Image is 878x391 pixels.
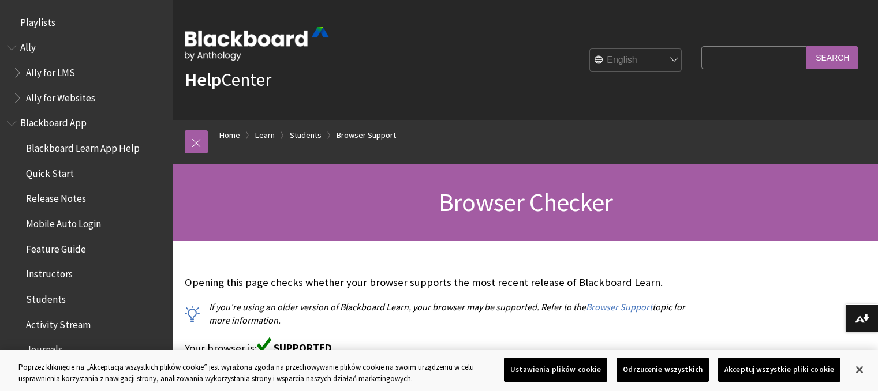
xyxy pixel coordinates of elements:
span: Instructors [26,265,73,280]
a: Learn [255,128,275,142]
nav: Book outline for Anthology Ally Help [7,38,166,108]
span: Blackboard App [20,114,87,129]
div: Poprzez kliknięcie na „Akceptacja wszystkich plików cookie” jest wyrażona zgoda na przechowywanie... [18,362,483,384]
img: Green supported icon [257,337,271,352]
span: Playlists [20,13,55,28]
span: Ally [20,38,36,54]
input: Search [806,46,858,69]
span: Feature Guide [26,239,86,255]
img: Blackboard by Anthology [185,27,329,61]
button: Akceptuj wszystkie pliki cookie [718,358,840,382]
a: Browser Support [586,301,652,313]
button: Odrzucenie wszystkich [617,358,709,382]
span: Blackboard Learn App Help [26,138,140,154]
span: Journals [26,340,62,356]
span: Ally for LMS [26,63,75,78]
a: Browser Support [337,128,396,142]
p: Your browser is: [185,337,696,356]
select: Site Language Selector [590,49,682,72]
a: HelpCenter [185,68,271,91]
button: Ustawienia plików cookie [504,358,607,382]
span: SUPPORTED [274,341,332,355]
span: Browser Checker [439,186,612,218]
nav: Book outline for Playlists [7,13,166,32]
span: Students [26,290,66,305]
span: Release Notes [26,189,86,205]
p: If you're using an older version of Blackboard Learn, your browser may be supported. Refer to the... [185,300,696,326]
a: Home [219,128,240,142]
p: Opening this page checks whether your browser supports the most recent release of Blackboard Learn. [185,275,696,290]
span: Activity Stream [26,315,91,330]
span: Ally for Websites [26,88,95,104]
strong: Help [185,68,221,91]
span: Quick Start [26,164,74,179]
button: Zamknięcie [847,357,872,382]
span: Mobile Auto Login [26,214,101,230]
a: Students [290,128,322,142]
